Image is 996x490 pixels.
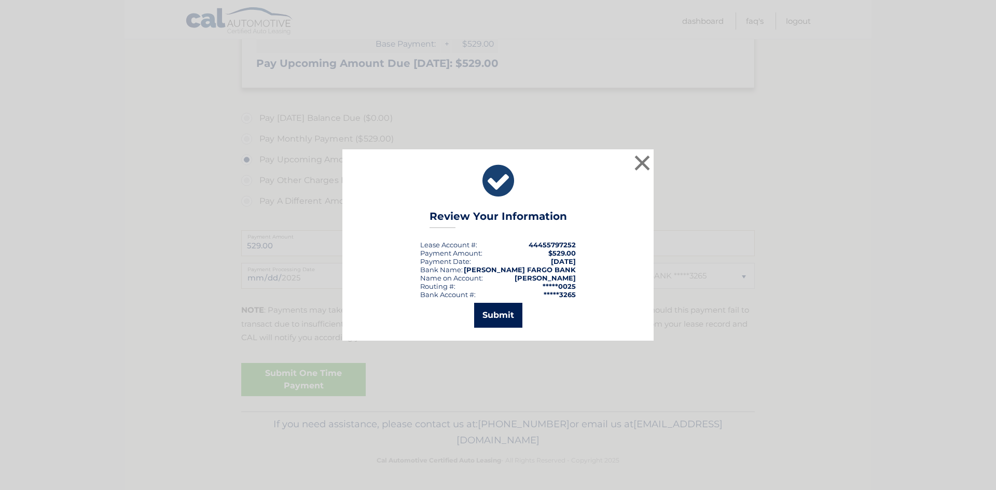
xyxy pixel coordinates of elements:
strong: [PERSON_NAME] FARGO BANK [464,265,576,274]
span: [DATE] [551,257,576,265]
h3: Review Your Information [430,210,567,228]
div: Lease Account #: [420,241,477,249]
strong: [PERSON_NAME] [515,274,576,282]
button: Submit [474,303,522,328]
div: Bank Name: [420,265,463,274]
strong: 44455797252 [529,241,576,249]
div: Payment Amount: [420,249,482,257]
button: × [632,152,653,173]
span: $529.00 [548,249,576,257]
div: Routing #: [420,282,455,290]
div: Name on Account: [420,274,483,282]
div: : [420,257,471,265]
span: Payment Date [420,257,469,265]
div: Bank Account #: [420,290,476,299]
